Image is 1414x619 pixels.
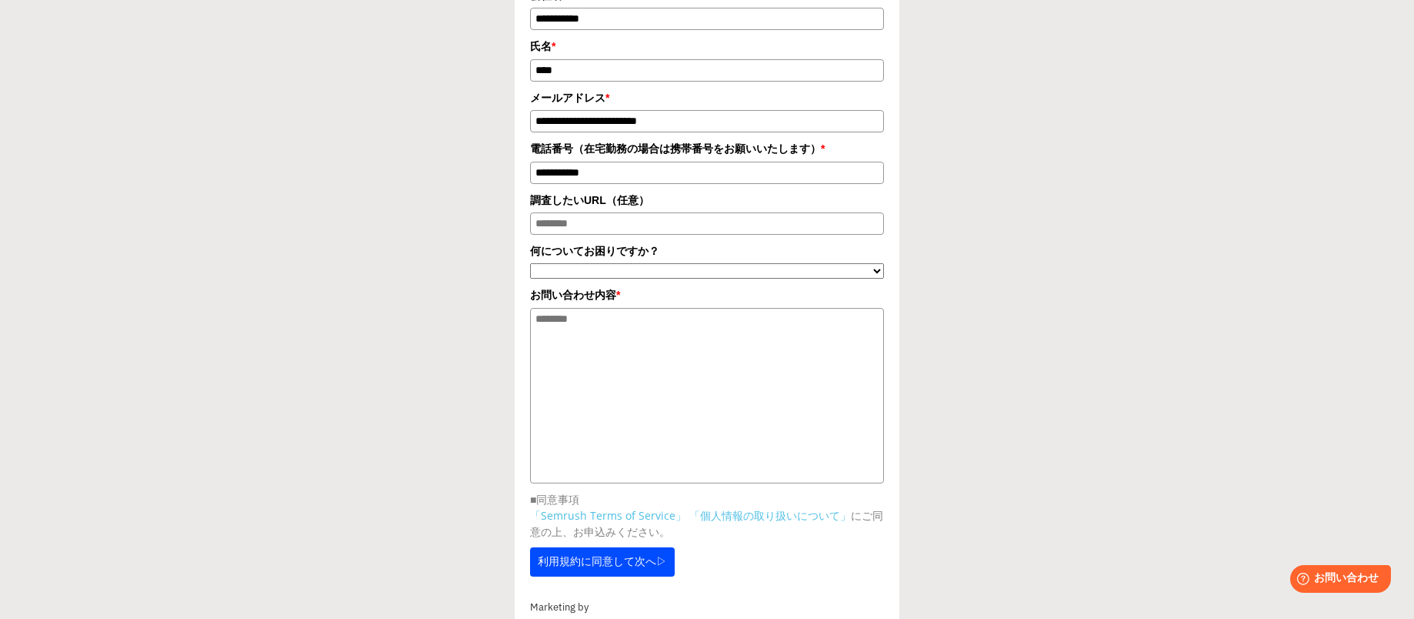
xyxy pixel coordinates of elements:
[530,38,884,55] label: 氏名
[530,89,884,106] label: メールアドレス
[530,286,884,303] label: お問い合わせ内容
[530,600,884,616] div: Marketing by
[530,243,884,259] label: 何についてお困りですか？
[530,140,884,157] label: 電話番号（在宅勤務の場合は携帯番号をお願いいたします）
[1277,559,1397,602] iframe: Help widget launcher
[530,192,884,209] label: 調査したいURL（任意）
[530,507,884,540] p: にご同意の上、お申込みください。
[530,508,686,523] a: 「Semrush Terms of Service」
[689,508,851,523] a: 「個人情報の取り扱いについて」
[530,491,884,507] p: ■同意事項
[530,547,675,577] button: 利用規約に同意して次へ▷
